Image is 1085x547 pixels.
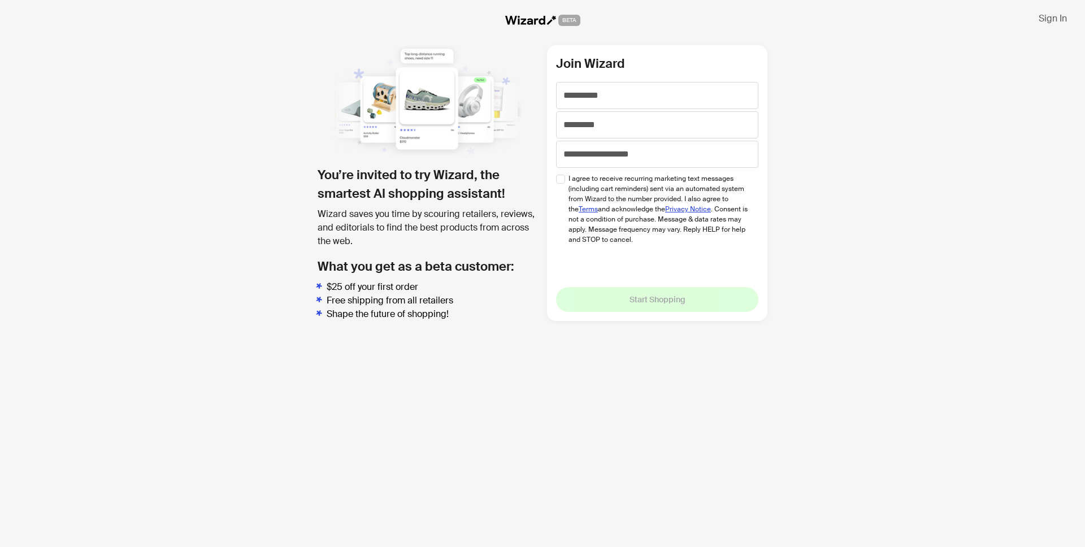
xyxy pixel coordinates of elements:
[327,294,538,307] li: Free shipping from all retailers
[1030,9,1076,27] button: Sign In
[327,280,538,294] li: $25 off your first order
[318,166,538,203] h1: You’re invited to try Wizard, the smartest AI shopping assistant!
[579,205,598,214] a: Terms
[1039,12,1067,24] span: Sign In
[318,207,538,248] div: Wizard saves you time by scouring retailers, reviews, and editorials to find the best products fr...
[558,15,580,26] span: BETA
[318,257,538,276] h2: What you get as a beta customer:
[556,287,758,312] button: Start Shopping
[556,54,758,73] h2: Join Wizard
[665,205,711,214] a: Privacy Notice
[327,307,538,321] li: Shape the future of shopping!
[568,173,750,245] span: I agree to receive recurring marketing text messages (including cart reminders) sent via an autom...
